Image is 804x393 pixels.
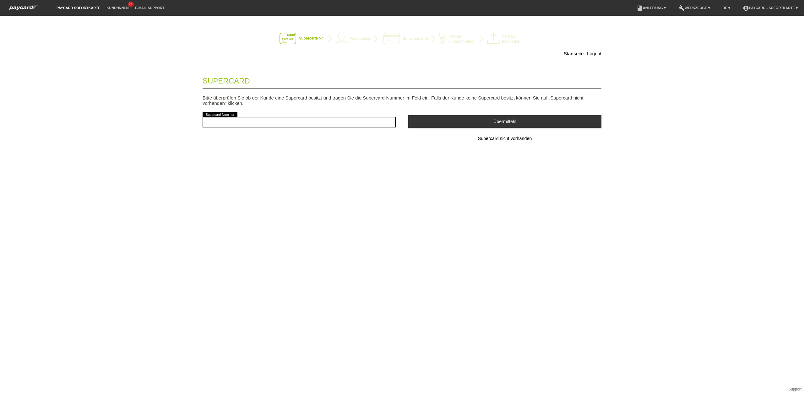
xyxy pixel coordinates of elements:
[203,95,601,106] p: Bitte überprüfen Sie ob der Kunde eine Supercard besitzt und tragen Sie die Supercard-Nummer im F...
[203,70,601,89] legend: Supercard
[493,119,516,124] span: Übermitteln
[408,132,601,145] button: Supercard nicht vorhanden
[633,6,669,10] a: bookAnleitung ▾
[103,6,132,10] a: Kund*innen
[743,5,749,11] i: account_circle
[788,387,801,391] a: Support
[6,4,41,11] img: paycard Sofortkarte
[637,5,643,11] i: book
[132,6,168,10] a: E-Mail Support
[587,51,601,56] a: Logout
[675,6,713,10] a: buildWerkzeuge ▾
[408,115,601,127] button: Übermitteln
[128,2,134,7] span: 24
[678,5,685,11] i: build
[478,136,532,141] span: Supercard nicht vorhanden
[6,7,41,12] a: paycard Sofortkarte
[720,6,733,10] a: DE ▾
[53,6,103,10] a: paycard Sofortkarte
[740,6,801,10] a: account_circlepaycard - Sofortkarte ▾
[564,51,584,56] a: Startseite
[280,33,524,45] img: instantcard-v3-de-1.png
